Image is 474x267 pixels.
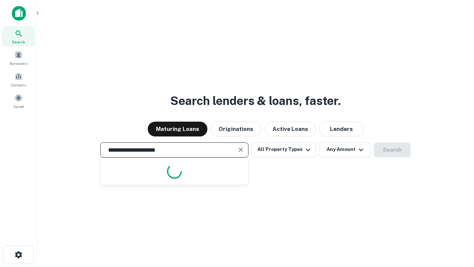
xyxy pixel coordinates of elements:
[2,91,35,111] a: Saved
[210,122,261,136] button: Originations
[148,122,207,136] button: Maturing Loans
[170,92,341,110] h3: Search lenders & loans, faster.
[10,60,27,66] span: Borrowers
[236,145,246,155] button: Clear
[2,69,35,89] a: Contacts
[251,142,316,157] button: All Property Types
[264,122,316,136] button: Active Loans
[12,6,26,21] img: capitalize-icon.png
[437,208,474,243] iframe: Chat Widget
[319,142,371,157] button: Any Amount
[2,48,35,68] a: Borrowers
[12,39,25,45] span: Search
[2,26,35,46] a: Search
[319,122,364,136] button: Lenders
[11,82,26,88] span: Contacts
[13,103,24,109] span: Saved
